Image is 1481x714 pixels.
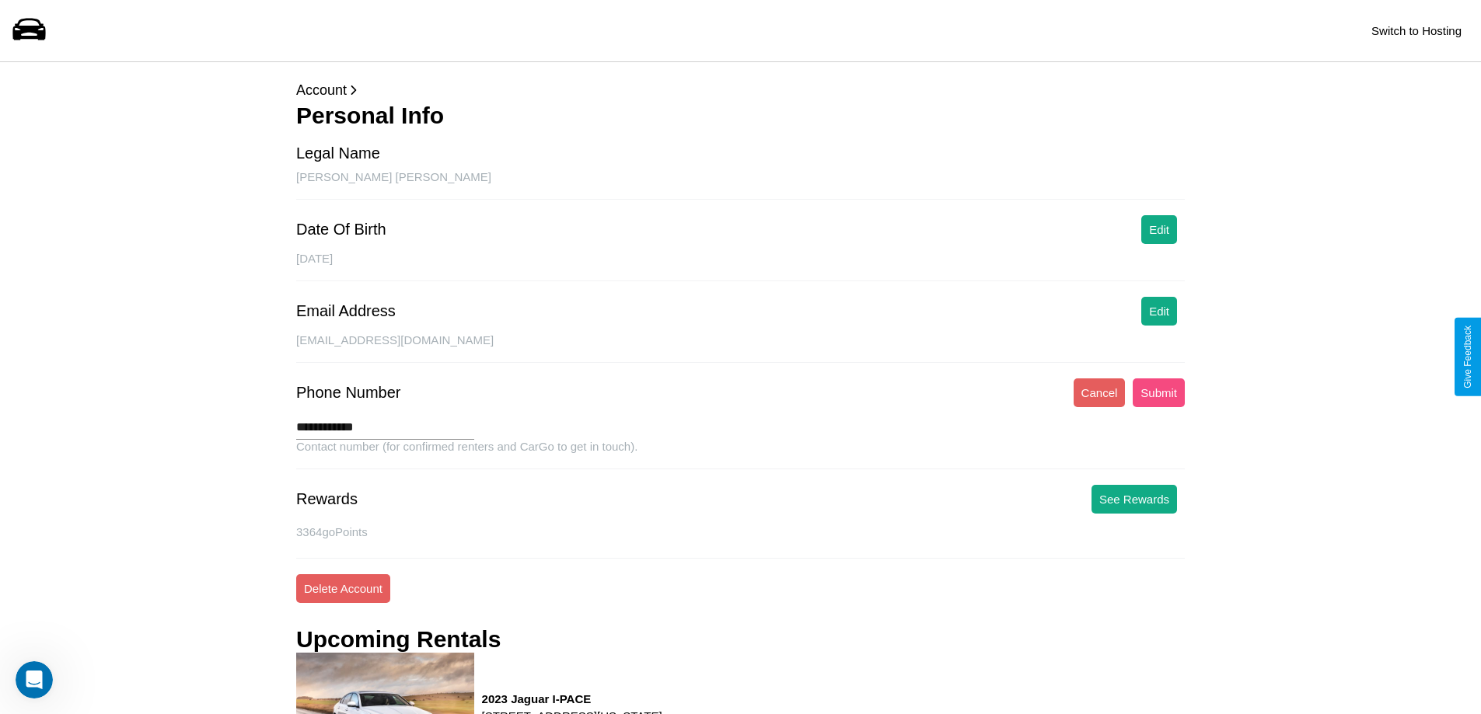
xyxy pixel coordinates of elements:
div: Legal Name [296,145,380,162]
h3: Upcoming Rentals [296,626,501,653]
h3: 2023 Jaguar I-PACE [482,692,662,705]
div: Give Feedback [1462,326,1473,388]
div: [EMAIL_ADDRESS][DOMAIN_NAME] [296,333,1185,363]
div: [PERSON_NAME] [PERSON_NAME] [296,170,1185,200]
button: See Rewards [1092,485,1177,514]
div: Rewards [296,490,358,508]
button: Cancel [1074,378,1126,407]
p: 3364 goPoints [296,521,1185,542]
p: Account [296,78,1185,103]
div: Email Address [296,302,396,320]
button: Edit [1141,215,1177,244]
button: Submit [1133,378,1185,407]
button: Switch to Hosting [1364,16,1469,45]
div: Phone Number [296,384,401,402]
div: Contact number (for confirmed renters and CarGo to get in touch). [296,440,1185,469]
iframe: Intercom live chat [16,661,53,698]
div: [DATE] [296,252,1185,281]
div: Date Of Birth [296,221,386,239]
h3: Personal Info [296,103,1185,129]
button: Delete Account [296,574,390,603]
button: Edit [1141,297,1177,326]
